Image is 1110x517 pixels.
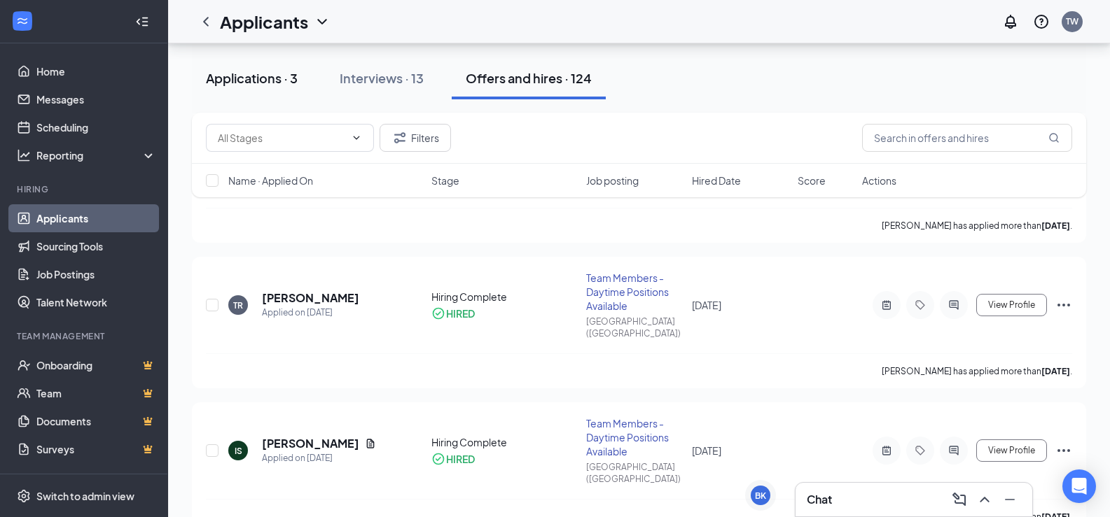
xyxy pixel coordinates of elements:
svg: Settings [17,489,31,503]
svg: ChevronLeft [197,13,214,30]
b: [DATE] [1041,220,1070,231]
a: DocumentsCrown [36,407,156,435]
a: Applicants [36,204,156,232]
a: Home [36,57,156,85]
div: HIRED [446,452,475,466]
span: Hired Date [692,173,741,187]
svg: Collapse [135,15,149,29]
button: View Profile [976,294,1047,316]
div: HIRED [446,306,475,320]
div: [GEOGRAPHIC_DATA] ([GEOGRAPHIC_DATA]) [586,461,684,485]
a: Sourcing Tools [36,232,156,260]
h1: Applicants [220,10,308,34]
svg: ChevronDown [351,132,362,143]
svg: Notifications [1002,13,1019,30]
svg: Ellipses [1055,442,1072,459]
div: Open Intercom Messenger [1062,469,1096,503]
div: Switch to admin view [36,489,134,503]
svg: WorkstreamLogo [15,14,29,28]
svg: ChevronDown [314,13,331,30]
div: Team Members - Daytime Positions Available [586,416,684,458]
span: [DATE] [692,299,721,311]
div: Applied on [DATE] [262,306,359,320]
button: View Profile [976,439,1047,462]
svg: ComposeMessage [951,491,968,508]
input: All Stages [218,130,345,146]
div: TW [1066,15,1078,27]
a: Talent Network [36,288,156,316]
button: ComposeMessage [948,488,971,511]
svg: CheckmarkCircle [431,306,445,320]
p: [PERSON_NAME] has applied more than . [882,220,1072,232]
button: Minimize [999,488,1021,511]
div: Interviews · 13 [340,69,424,87]
div: Hiring Complete [431,290,578,304]
span: Actions [862,173,896,187]
svg: Document [365,438,376,449]
svg: QuestionInfo [1033,13,1050,30]
button: ChevronUp [973,488,996,511]
svg: ActiveNote [878,299,895,311]
span: Stage [431,173,459,187]
h5: [PERSON_NAME] [262,290,359,306]
div: Team Management [17,330,153,342]
svg: MagnifyingGlass [1048,132,1060,143]
a: Job Postings [36,260,156,288]
a: SurveysCrown [36,435,156,463]
div: BK [755,490,766,502]
span: Job posting [586,173,639,187]
div: TR [233,299,243,311]
a: TeamCrown [36,379,156,407]
div: Hiring [17,183,153,195]
span: [DATE] [692,444,721,457]
a: Messages [36,85,156,113]
svg: Ellipses [1055,297,1072,313]
p: [PERSON_NAME] has applied more than . [882,365,1072,377]
div: Hiring Complete [431,435,578,449]
h5: [PERSON_NAME] [262,436,359,451]
span: View Profile [988,446,1035,455]
span: Score [798,173,826,187]
svg: Minimize [1001,491,1018,508]
h3: Chat [807,492,832,507]
a: Scheduling [36,113,156,141]
button: Filter Filters [380,124,451,152]
svg: ChevronUp [976,491,993,508]
svg: ActiveNote [878,445,895,456]
div: IS [235,445,242,457]
input: Search in offers and hires [862,124,1072,152]
svg: CheckmarkCircle [431,452,445,466]
div: Applications · 3 [206,69,298,87]
a: OnboardingCrown [36,351,156,379]
div: Team Members - Daytime Positions Available [586,271,684,313]
svg: Filter [391,129,408,146]
div: [GEOGRAPHIC_DATA] ([GEOGRAPHIC_DATA]) [586,316,684,339]
span: Name · Applied On [228,173,313,187]
svg: ActiveChat [945,445,962,456]
svg: Tag [912,445,929,456]
svg: ActiveChat [945,299,962,311]
span: View Profile [988,300,1035,310]
div: Reporting [36,148,157,162]
b: [DATE] [1041,366,1070,376]
svg: Analysis [17,148,31,162]
svg: Tag [912,299,929,311]
div: Offers and hires · 124 [466,69,592,87]
div: Applied on [DATE] [262,451,376,465]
